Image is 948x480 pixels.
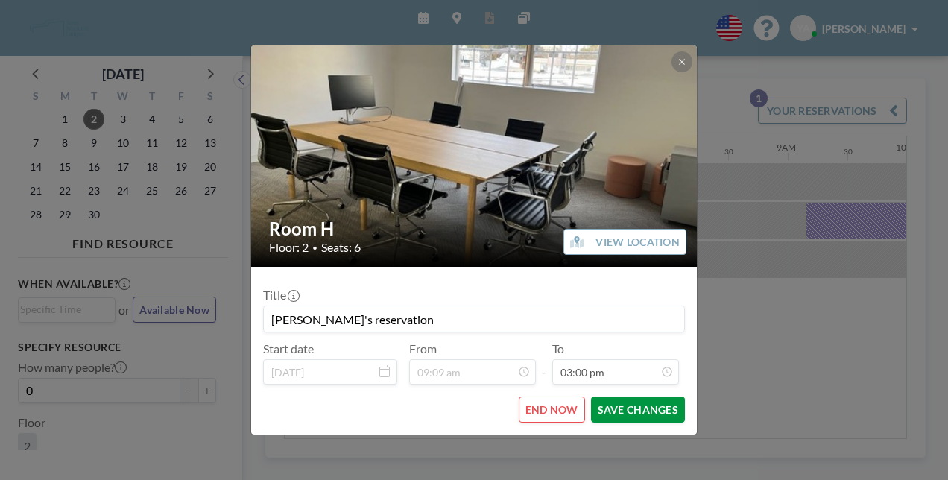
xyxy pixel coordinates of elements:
span: Seats: 6 [321,240,361,255]
span: - [542,347,546,379]
label: Start date [263,341,314,356]
span: • [312,242,317,253]
label: Title [263,288,298,303]
label: From [409,341,437,356]
button: VIEW LOCATION [563,229,686,255]
button: SAVE CHANGES [591,397,685,423]
label: To [552,341,564,356]
span: Floor: 2 [269,240,309,255]
h2: Room H [269,218,680,240]
button: END NOW [519,397,585,423]
input: (No title) [264,306,684,332]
